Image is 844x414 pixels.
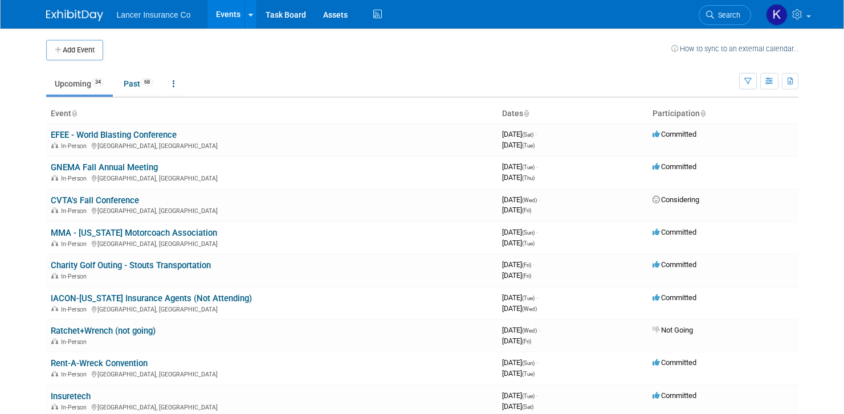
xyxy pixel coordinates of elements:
[502,369,535,378] span: [DATE]
[699,5,751,25] a: Search
[51,173,493,182] div: [GEOGRAPHIC_DATA], [GEOGRAPHIC_DATA]
[653,195,699,204] span: Considering
[51,273,58,278] img: In-Person Event
[653,260,696,269] span: Committed
[522,404,533,410] span: (Sat)
[498,104,648,124] th: Dates
[61,142,90,150] span: In-Person
[536,228,538,236] span: -
[522,164,535,170] span: (Tue)
[653,391,696,400] span: Committed
[61,240,90,248] span: In-Person
[46,10,103,21] img: ExhibitDay
[522,175,535,181] span: (Thu)
[92,78,104,87] span: 34
[502,337,531,345] span: [DATE]
[51,304,493,313] div: [GEOGRAPHIC_DATA], [GEOGRAPHIC_DATA]
[522,273,531,279] span: (Fri)
[522,338,531,345] span: (Fri)
[502,130,537,138] span: [DATE]
[522,295,535,301] span: (Tue)
[61,306,90,313] span: In-Person
[51,175,58,181] img: In-Person Event
[533,260,535,269] span: -
[51,240,58,246] img: In-Person Event
[51,402,493,411] div: [GEOGRAPHIC_DATA], [GEOGRAPHIC_DATA]
[46,73,113,95] a: Upcoming34
[522,393,535,399] span: (Tue)
[51,306,58,311] img: In-Person Event
[522,262,531,268] span: (Fri)
[502,228,538,236] span: [DATE]
[51,130,177,140] a: EFEE - World Blasting Conference
[653,326,693,334] span: Not Going
[502,402,533,411] span: [DATE]
[46,104,498,124] th: Event
[502,304,537,313] span: [DATE]
[653,228,696,236] span: Committed
[502,206,531,214] span: [DATE]
[61,371,90,378] span: In-Person
[536,162,538,171] span: -
[502,141,535,149] span: [DATE]
[539,326,540,334] span: -
[653,130,696,138] span: Committed
[61,338,90,346] span: In-Person
[51,260,211,270] a: Charity Golf Outing - Stouts Transportation
[653,162,696,171] span: Committed
[502,391,538,400] span: [DATE]
[61,273,90,280] span: In-Person
[522,360,535,366] span: (Sun)
[51,404,58,409] img: In-Person Event
[536,358,538,367] span: -
[700,109,706,118] a: Sort by Participation Type
[51,162,158,173] a: GNEMA Fall Annual Meeting
[117,10,191,19] span: Lancer Insurance Co
[61,404,90,411] span: In-Person
[502,326,540,334] span: [DATE]
[714,11,740,19] span: Search
[535,130,537,138] span: -
[539,195,540,204] span: -
[51,239,493,248] div: [GEOGRAPHIC_DATA], [GEOGRAPHIC_DATA]
[51,228,217,238] a: MMA - [US_STATE] Motorcoach Association
[522,229,535,236] span: (Sun)
[671,44,798,53] a: How to sync to an external calendar...
[502,173,535,182] span: [DATE]
[51,358,148,368] a: Rent-A-Wreck Convention
[502,195,540,204] span: [DATE]
[766,4,788,26] img: Kimberly Ochs
[51,142,58,148] img: In-Person Event
[51,371,58,376] img: In-Person Event
[522,371,535,377] span: (Tue)
[653,358,696,367] span: Committed
[141,78,153,87] span: 68
[536,391,538,400] span: -
[51,391,91,401] a: Insuretech
[61,207,90,215] span: In-Person
[51,293,252,304] a: IACON-[US_STATE] Insurance Agents (Not Attending)
[502,293,538,302] span: [DATE]
[61,175,90,182] span: In-Person
[115,73,162,95] a: Past68
[522,197,537,203] span: (Wed)
[502,260,535,269] span: [DATE]
[522,306,537,312] span: (Wed)
[46,40,103,60] button: Add Event
[536,293,538,302] span: -
[502,358,538,367] span: [DATE]
[522,207,531,214] span: (Fri)
[522,132,533,138] span: (Sat)
[502,271,531,280] span: [DATE]
[502,239,535,247] span: [DATE]
[502,162,538,171] span: [DATE]
[522,142,535,149] span: (Tue)
[648,104,798,124] th: Participation
[51,326,156,336] a: Ratchet+Wrench (not going)
[653,293,696,302] span: Committed
[522,240,535,247] span: (Tue)
[522,327,537,334] span: (Wed)
[51,206,493,215] div: [GEOGRAPHIC_DATA], [GEOGRAPHIC_DATA]
[51,338,58,344] img: In-Person Event
[51,207,58,213] img: In-Person Event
